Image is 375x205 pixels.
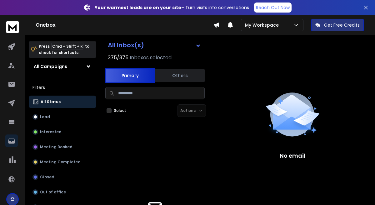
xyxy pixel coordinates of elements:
button: All Inbox(s) [103,39,206,51]
p: Out of office [40,190,66,195]
button: Get Free Credits [311,19,364,31]
button: All Campaigns [29,60,96,73]
h1: All Inbox(s) [108,42,144,48]
p: All Status [41,99,61,104]
h1: Onebox [36,21,213,29]
button: Primary [105,68,155,83]
img: logo [6,21,19,33]
p: Interested [40,129,62,134]
span: Cmd + Shift + k [51,43,83,50]
strong: Your warmest leads are on your site [95,4,181,11]
button: Meeting Completed [29,156,96,168]
button: Lead [29,111,96,123]
button: Interested [29,126,96,138]
p: Lead [40,114,50,119]
h3: Filters [29,83,96,92]
p: My Workspace [245,22,281,28]
h3: Inboxes selected [130,54,172,61]
span: 375 / 375 [108,54,128,61]
p: Reach Out Now [256,4,290,11]
button: Others [155,69,205,82]
label: Select [114,108,126,113]
p: Get Free Credits [324,22,360,28]
h1: All Campaigns [34,63,67,70]
p: No email [280,151,305,160]
button: Meeting Booked [29,141,96,153]
p: Press to check for shortcuts. [39,43,89,56]
p: Meeting Completed [40,160,81,165]
p: – Turn visits into conversations [95,4,249,11]
p: Meeting Booked [40,145,72,150]
button: Out of office [29,186,96,198]
p: Closed [40,175,54,180]
button: All Status [29,96,96,108]
button: Closed [29,171,96,183]
a: Reach Out Now [254,3,292,13]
